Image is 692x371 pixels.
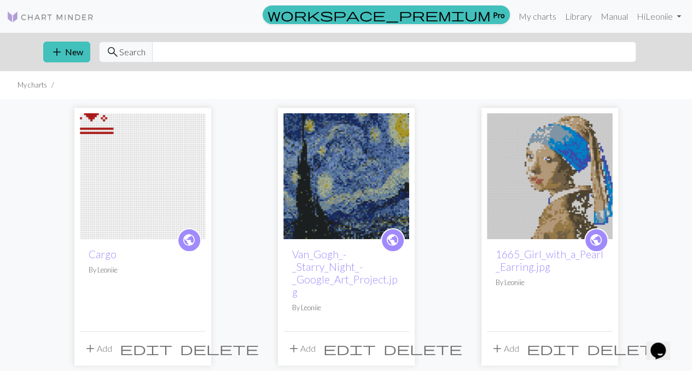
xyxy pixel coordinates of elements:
i: public [182,229,196,251]
span: add [84,341,97,356]
img: Van_Gogh_-_Starry_Night_-_Google_Art_Project.jpg [283,113,409,239]
i: Edit [120,342,172,355]
span: add [50,44,63,60]
a: Pro [263,5,510,24]
button: Edit [319,338,380,359]
img: Cargo [80,113,206,239]
span: add [491,341,504,356]
i: public [589,229,603,251]
button: Add [487,338,523,359]
i: Edit [527,342,579,355]
button: Add [80,338,116,359]
p: By Leoniie [496,277,604,288]
i: public [386,229,399,251]
button: Delete [583,338,670,359]
a: My charts [514,5,561,27]
button: Delete [380,338,466,359]
button: Edit [116,338,176,359]
button: Add [283,338,319,359]
a: HiLeoniie [632,5,685,27]
p: By Leoniie [89,265,197,275]
span: Search [119,45,146,59]
button: Delete [176,338,263,359]
a: public [177,228,201,252]
p: By Leoniie [292,303,400,313]
img: 1665_Girl_with_a_Pearl_Earring.jpg [487,113,613,239]
a: Manual [596,5,632,27]
span: public [182,231,196,248]
a: Cargo [89,248,117,260]
i: Edit [323,342,376,355]
span: add [287,341,300,356]
button: Edit [523,338,583,359]
span: edit [323,341,376,356]
a: 1665_Girl_with_a_Pearl_Earring.jpg [496,248,603,273]
a: Library [561,5,596,27]
span: edit [527,341,579,356]
a: Van_Gogh_-_Starry_Night_-_Google_Art_Project.jpg [292,248,398,298]
button: New [43,42,90,62]
span: delete [180,341,259,356]
a: 1665_Girl_with_a_Pearl_Earring.jpg [487,170,613,180]
span: search [106,44,119,60]
li: My charts [18,80,47,90]
img: Logo [7,10,94,24]
a: Van_Gogh_-_Starry_Night_-_Google_Art_Project.jpg [283,170,409,180]
span: workspace_premium [268,7,491,22]
span: delete [587,341,666,356]
iframe: chat widget [646,327,681,360]
a: Cargo [80,170,206,180]
span: public [589,231,603,248]
span: delete [383,341,462,356]
span: edit [120,341,172,356]
a: public [584,228,608,252]
a: public [381,228,405,252]
span: public [386,231,399,248]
